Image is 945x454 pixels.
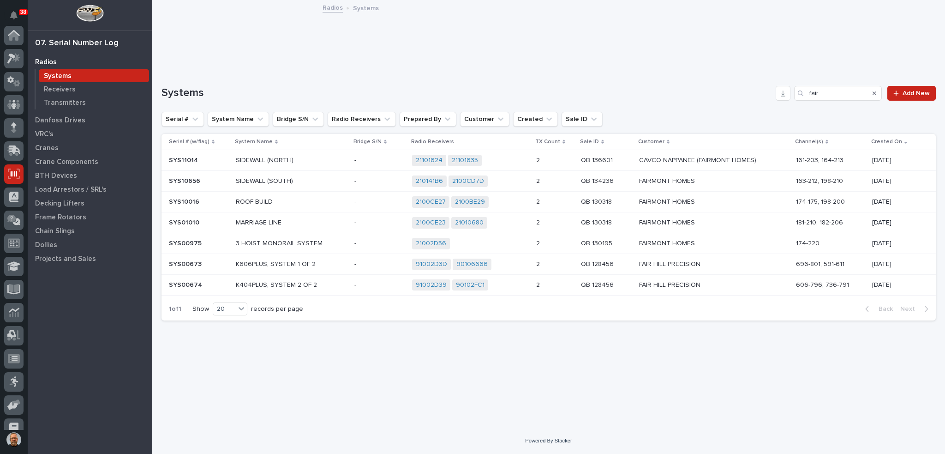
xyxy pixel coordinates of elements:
[416,177,443,185] a: 210141B6
[213,304,235,314] div: 20
[416,240,446,248] a: 21002D56
[794,86,882,101] div: Search
[76,5,103,22] img: Workspace Logo
[455,219,484,227] a: 21010680
[456,281,484,289] a: 90102FC1
[28,169,152,182] a: BTH Devices
[354,238,358,248] p: -
[35,58,57,67] p: Radios
[28,224,152,238] a: Chain Slings
[354,217,358,227] p: -
[872,240,921,248] p: [DATE]
[455,198,485,206] a: 2100BE29
[169,259,203,268] p: SYS00673
[353,137,382,147] p: Bridge S/N
[236,177,347,185] p: SIDEWALL (SOUTH)
[460,112,509,127] button: Customer
[581,238,614,248] p: QB 130195
[354,196,358,206] p: -
[873,305,893,313] span: Back
[354,176,358,185] p: -
[161,86,772,100] h1: Systems
[858,305,897,313] button: Back
[872,281,921,289] p: [DATE]
[536,196,542,206] p: 2
[353,2,379,12] p: Systems
[161,275,936,296] tr: SYS00674SYS00674 K404PLUS, SYSTEM 2 OF 2-- 91002D39 90102FC1 22 QB 128456QB 128456 FAIR HILL PREC...
[900,305,921,313] span: Next
[887,86,936,101] a: Add New
[452,157,478,164] a: 21101635
[161,112,204,127] button: Serial #
[580,137,599,147] p: Sale ID
[35,241,57,249] p: Dollies
[28,210,152,224] a: Frame Rotators
[192,305,209,313] p: Show
[581,176,616,185] p: QB 134236
[4,6,24,25] button: Notifications
[161,298,189,321] p: 1 of 1
[525,438,572,443] a: Powered By Stacker
[44,99,86,107] p: Transmitters
[273,112,324,127] button: Bridge S/N
[796,157,865,164] p: 161-203, 164-213
[581,279,616,289] p: QB 128456
[416,281,447,289] a: 91002D39
[639,281,789,289] p: FAIR HILL PRECISION
[28,141,152,155] a: Cranes
[4,430,24,449] button: users-avatar
[236,240,347,248] p: 3 HOIST MONORAIL SYSTEM
[323,2,343,12] a: Radios
[796,177,865,185] p: 163-212, 198-210
[161,150,936,171] tr: SYS11014SYS11014 SIDEWALL (NORTH)-- 21101624 21101635 22 QB 136601QB 136601 CAVCO NAPPANEE (FAIRM...
[28,252,152,266] a: Projects and Sales
[416,157,443,164] a: 21101624
[581,259,616,268] p: QB 128456
[639,260,789,268] p: FAIR HILL PRECISION
[872,260,921,268] p: [DATE]
[35,186,107,194] p: Load Arrestors / SRL's
[639,157,789,164] p: CAVCO NAPPANEE (FAIRMONT HOMES)
[796,260,865,268] p: 696-801, 591-611
[35,116,85,125] p: Danfoss Drives
[639,177,789,185] p: FAIRMONT HOMES
[903,90,930,97] span: Add New
[35,227,75,236] p: Chain Slings
[161,233,936,254] tr: SYS00975SYS00975 3 HOIST MONORAIL SYSTEM-- 21002D56 22 QB 130195QB 130195 FAIRMONT HOMES174-220[D...
[236,219,347,227] p: MARRIAGE LINE
[12,11,24,26] div: Notifications38
[536,238,542,248] p: 2
[416,219,446,227] a: 2100CE23
[35,200,84,208] p: Decking Lifters
[354,259,358,268] p: -
[639,219,789,227] p: FAIRMONT HOMES
[28,155,152,169] a: Crane Components
[416,260,447,268] a: 91002D3D
[208,112,269,127] button: System Name
[28,127,152,141] a: VRC's
[639,240,789,248] p: FAIRMONT HOMES
[536,259,542,268] p: 2
[169,238,203,248] p: SYS00975
[328,112,396,127] button: Radio Receivers
[535,137,560,147] p: TX Count
[235,137,273,147] p: System Name
[28,196,152,210] a: Decking Lifters
[456,260,488,268] a: 90106666
[638,137,664,147] p: Customer
[796,219,865,227] p: 181-210, 182-206
[161,192,936,212] tr: SYS10016SYS10016 ROOF BUILD-- 2100CE27 2100BE29 22 QB 130318QB 130318 FAIRMONT HOMES174-175, 198-...
[871,137,902,147] p: Created On
[35,130,54,139] p: VRC's
[28,238,152,252] a: Dollies
[581,155,615,164] p: QB 136601
[236,198,347,206] p: ROOF BUILD
[35,213,86,222] p: Frame Rotators
[35,172,77,180] p: BTH Devices
[562,112,603,127] button: Sale ID
[536,176,542,185] p: 2
[795,137,823,147] p: Channel(s)
[169,217,201,227] p: SYS01010
[35,144,59,152] p: Cranes
[872,198,921,206] p: [DATE]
